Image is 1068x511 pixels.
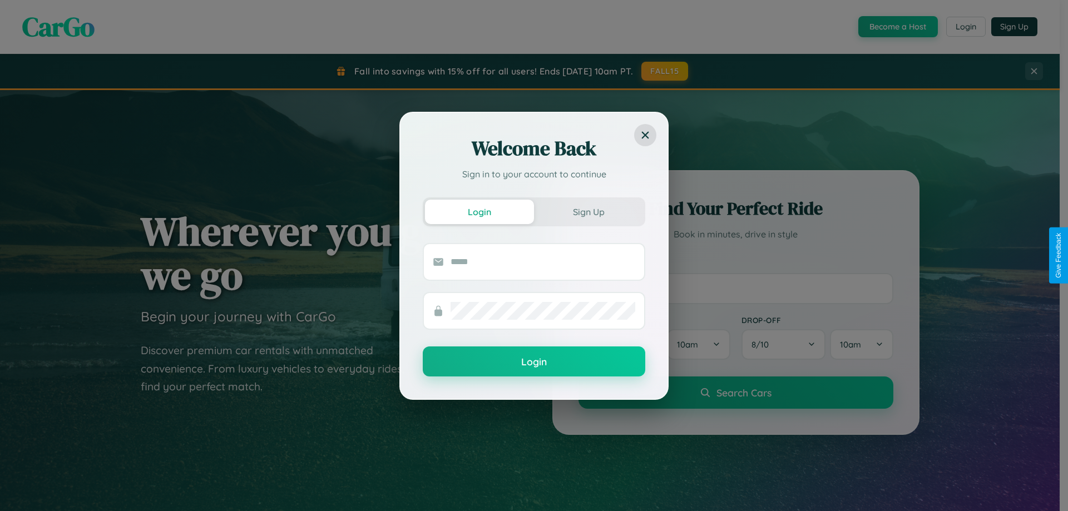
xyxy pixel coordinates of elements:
[423,167,645,181] p: Sign in to your account to continue
[534,200,643,224] button: Sign Up
[425,200,534,224] button: Login
[1055,233,1062,278] div: Give Feedback
[423,135,645,162] h2: Welcome Back
[423,346,645,376] button: Login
